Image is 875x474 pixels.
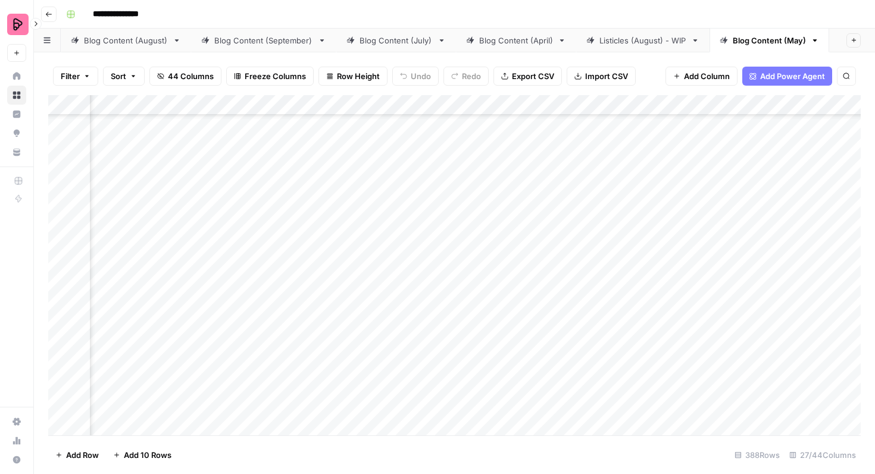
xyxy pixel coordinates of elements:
[7,450,26,469] button: Help + Support
[336,29,456,52] a: Blog Content (July)
[7,10,26,39] button: Workspace: Preply
[7,124,26,143] a: Opportunities
[456,29,576,52] a: Blog Content (April)
[226,67,314,86] button: Freeze Columns
[124,449,171,461] span: Add 10 Rows
[106,445,179,464] button: Add 10 Rows
[392,67,439,86] button: Undo
[7,86,26,105] a: Browse
[760,70,825,82] span: Add Power Agent
[61,70,80,82] span: Filter
[191,29,336,52] a: Blog Content (September)
[360,34,433,46] div: Blog Content (July)
[710,29,829,52] a: Blog Content (May)
[103,67,145,86] button: Sort
[245,70,306,82] span: Freeze Columns
[84,34,168,46] div: Blog Content (August)
[61,29,191,52] a: Blog Content (August)
[149,67,221,86] button: 44 Columns
[462,70,481,82] span: Redo
[512,70,554,82] span: Export CSV
[214,34,313,46] div: Blog Content (September)
[168,70,214,82] span: 44 Columns
[443,67,489,86] button: Redo
[337,70,380,82] span: Row Height
[7,412,26,431] a: Settings
[742,67,832,86] button: Add Power Agent
[665,67,737,86] button: Add Column
[48,445,106,464] button: Add Row
[7,143,26,162] a: Your Data
[7,14,29,35] img: Preply Logo
[318,67,387,86] button: Row Height
[411,70,431,82] span: Undo
[493,67,562,86] button: Export CSV
[576,29,710,52] a: Listicles (August) - WIP
[7,105,26,124] a: Insights
[585,70,628,82] span: Import CSV
[730,445,785,464] div: 388 Rows
[785,445,861,464] div: 27/44 Columns
[567,67,636,86] button: Import CSV
[7,67,26,86] a: Home
[7,431,26,450] a: Usage
[684,70,730,82] span: Add Column
[733,34,806,46] div: Blog Content (May)
[66,449,99,461] span: Add Row
[599,34,686,46] div: Listicles (August) - WIP
[479,34,553,46] div: Blog Content (April)
[53,67,98,86] button: Filter
[111,70,126,82] span: Sort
